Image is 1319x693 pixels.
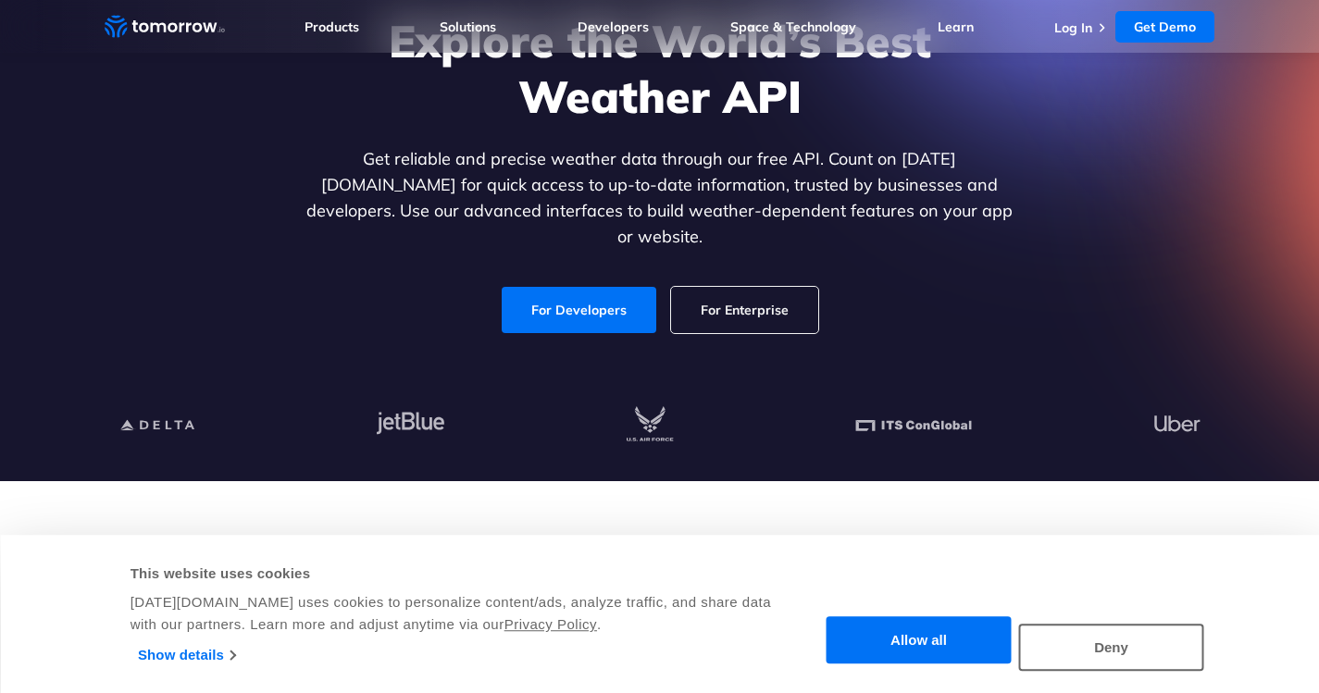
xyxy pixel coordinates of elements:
a: Get Demo [1115,11,1214,43]
div: This website uses cookies [131,563,794,585]
a: Show details [138,641,235,669]
a: Privacy Policy [504,616,597,632]
a: Developers [578,19,649,35]
a: Log In [1054,19,1092,36]
a: Products [305,19,359,35]
a: Solutions [440,19,496,35]
button: Deny [1019,624,1204,671]
button: Allow all [827,617,1012,664]
a: Home link [105,13,225,41]
a: Learn [938,19,974,35]
div: [DATE][DOMAIN_NAME] uses cookies to personalize content/ads, analyze traffic, and share data with... [131,591,794,636]
p: Get reliable and precise weather data through our free API. Count on [DATE][DOMAIN_NAME] for quic... [303,146,1017,250]
a: Space & Technology [730,19,856,35]
a: For Developers [502,287,656,333]
h1: Explore the World’s Best Weather API [303,13,1017,124]
a: For Enterprise [671,287,818,333]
